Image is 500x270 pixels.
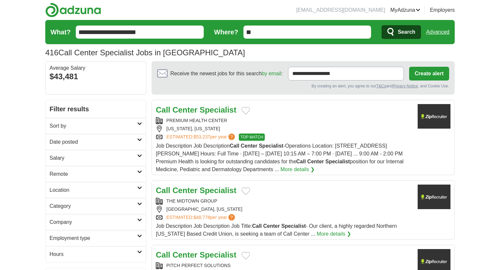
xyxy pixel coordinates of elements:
h2: Sort by [50,122,137,130]
img: Company logo [418,104,450,129]
a: Hours [46,246,146,262]
strong: Specialist [199,250,236,259]
strong: Call [156,105,170,114]
li: [EMAIL_ADDRESS][DOMAIN_NAME] [296,6,385,14]
a: Remote [46,166,146,182]
strong: Call [156,186,170,195]
strong: Specialist [259,143,283,149]
a: Salary [46,150,146,166]
strong: Center [173,250,198,259]
strong: Center [173,105,198,114]
span: Job Description Job Description -Operations Location: [STREET_ADDRESS][PERSON_NAME] Hours: Full T... [156,143,404,172]
a: by email [262,71,281,76]
span: ? [228,134,235,140]
h2: Hours [50,250,137,258]
a: Privacy Notice [393,84,418,88]
a: Date posted [46,134,146,150]
a: Call Center Specialist [156,186,236,195]
a: Call Center Specialist [156,250,236,259]
span: $48,778 [194,215,210,220]
div: [US_STATE], [US_STATE] [156,125,412,132]
span: TOP MATCH [239,134,265,141]
button: Search [382,25,421,39]
div: $43,481 [50,71,142,82]
div: Average Salary [50,65,142,71]
span: 416 [45,47,58,59]
button: Add to favorite jobs [241,252,250,260]
img: Company logo [418,185,450,209]
span: Receive the newest jobs for this search : [170,70,282,78]
div: PITCH PERFECT SOLUTIONS [156,262,412,269]
h2: Filter results [46,100,146,118]
button: Add to favorite jobs [241,107,250,115]
a: Employment type [46,230,146,246]
a: Sort by [46,118,146,134]
h2: Salary [50,154,137,162]
button: Add to favorite jobs [241,187,250,195]
div: By creating an alert, you agree to our and , and Cookie Use. [157,83,449,89]
strong: Call [156,250,170,259]
span: ? [228,214,235,221]
img: Adzuna logo [45,3,101,17]
strong: Center [173,186,198,195]
strong: Center [307,159,324,164]
h2: Location [50,186,137,194]
span: $53,237 [194,134,210,139]
a: Location [46,182,146,198]
strong: Call [252,223,261,229]
span: Job Description Job Description Job Title: - Our client, a highly regarded Northern [US_STATE] Ba... [156,223,397,237]
strong: Specialist [281,223,306,229]
h2: Remote [50,170,137,178]
div: [GEOGRAPHIC_DATA], [US_STATE] [156,206,412,213]
a: Call Center Specialist [156,105,236,114]
label: What? [51,27,71,37]
a: ESTIMATED:$53,237per year? [166,134,236,141]
a: Employers [430,6,455,14]
strong: Call [230,143,239,149]
a: Category [46,198,146,214]
div: THE MIDTOWN GROUP [156,198,412,205]
h2: Category [50,202,137,210]
h2: Employment type [50,234,137,242]
h2: Date posted [50,138,137,146]
a: Company [46,214,146,230]
h2: Company [50,218,137,226]
h1: Call Center Specialist Jobs in [GEOGRAPHIC_DATA] [45,48,245,57]
div: PREMIUM HEALTH CENTER [156,117,412,124]
strong: Specialist [199,105,236,114]
strong: Call [296,159,306,164]
strong: Center [263,223,280,229]
span: Search [398,26,415,39]
label: Where? [214,27,238,37]
a: More details ❯ [281,166,315,173]
strong: Center [241,143,258,149]
a: MyAdzuna [390,6,421,14]
button: Create alert [409,67,449,81]
a: More details ❯ [317,230,351,238]
strong: Specialist [199,186,236,195]
strong: Specialist [325,159,350,164]
a: Advanced [426,26,449,39]
a: ESTIMATED:$48,778per year? [166,214,236,221]
a: T&Cs [376,84,386,88]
